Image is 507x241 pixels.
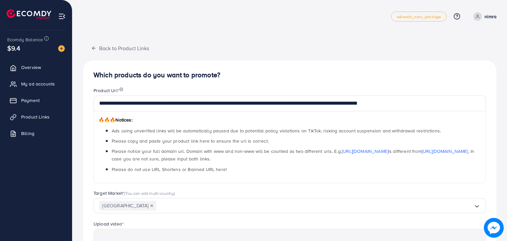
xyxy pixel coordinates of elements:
[58,45,65,52] img: image
[94,71,486,79] h4: Which products do you want to promote?
[112,148,474,162] span: Please notice your full domain url. Domain with www and non-www will be counted as two different ...
[21,114,50,120] span: Product Links
[21,97,40,104] span: Payment
[5,110,67,123] a: Product Links
[5,61,67,74] a: Overview
[397,15,441,19] span: adreach_new_package
[98,117,133,123] span: Notices:
[99,201,156,211] span: [GEOGRAPHIC_DATA]
[484,218,504,238] img: image
[391,12,447,21] a: adreach_new_package
[5,94,67,107] a: Payment
[342,148,388,155] a: [URL][DOMAIN_NAME]
[94,198,486,214] div: Search for option
[21,64,41,71] span: Overview
[124,190,175,196] span: (You can add multi-country)
[7,36,43,43] span: Ecomdy Balance
[7,43,20,53] span: $9.4
[83,41,157,55] button: Back to Product Links
[112,138,269,144] span: Please copy and paste your product link here to ensure the url is correct.
[21,81,55,87] span: My ad accounts
[471,12,496,21] a: nimra
[119,87,123,91] img: image
[21,130,34,137] span: Billing
[98,117,115,123] span: 🔥🔥🔥
[94,221,124,227] label: Upload video
[112,127,441,134] span: Ads using unverified links will be automatically paused due to potential policy violations on Tik...
[5,77,67,90] a: My ad accounts
[7,9,51,19] img: logo
[112,166,227,173] span: Please do not use URL Shortens or Banned URL here!
[422,148,468,155] a: [URL][DOMAIN_NAME]
[485,13,496,20] p: nimra
[94,190,175,196] label: Target Market
[58,13,66,20] img: menu
[156,201,474,211] input: Search for option
[94,87,123,94] label: Product Url
[5,127,67,140] a: Billing
[150,204,153,207] button: Deselect Pakistan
